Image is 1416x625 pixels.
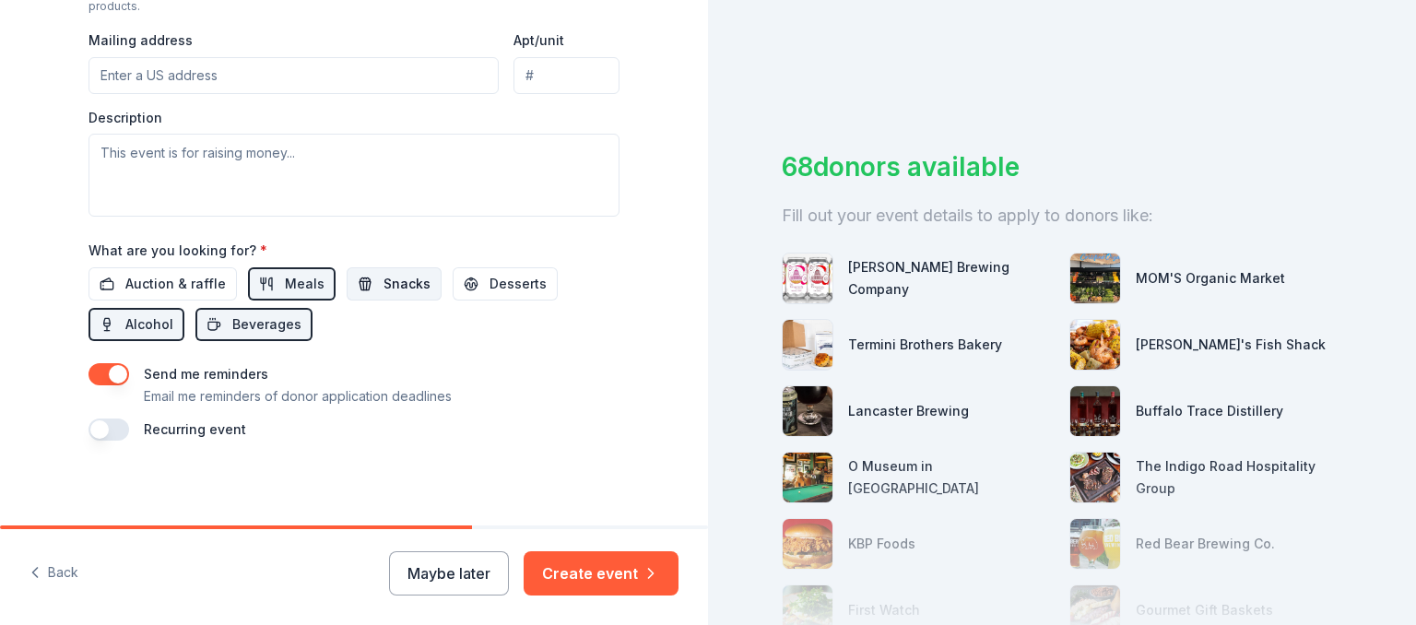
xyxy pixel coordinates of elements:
[88,308,184,341] button: Alcohol
[88,267,237,301] button: Auction & raffle
[389,551,509,596] button: Maybe later
[782,147,1342,186] div: 68 donors available
[195,308,313,341] button: Beverages
[144,385,452,407] p: Email me reminders of donor application deadlines
[29,554,78,593] button: Back
[144,421,246,437] label: Recurring event
[524,551,678,596] button: Create event
[1136,400,1283,422] div: Buffalo Trace Distillery
[453,267,558,301] button: Desserts
[848,256,1055,301] div: [PERSON_NAME] Brewing Company
[88,109,162,127] label: Description
[513,31,564,50] label: Apt/unit
[125,273,226,295] span: Auction & raffle
[782,201,1342,230] div: Fill out your event details to apply to donors like:
[383,273,431,295] span: Snacks
[848,400,969,422] div: Lancaster Brewing
[144,366,268,382] label: Send me reminders
[125,313,173,336] span: Alcohol
[513,57,619,94] input: #
[1070,254,1120,303] img: photo for MOM'S Organic Market
[783,320,832,370] img: photo for Termini Brothers Bakery
[232,313,301,336] span: Beverages
[88,242,267,260] label: What are you looking for?
[1136,267,1285,289] div: MOM'S Organic Market
[490,273,547,295] span: Desserts
[88,31,193,50] label: Mailing address
[783,254,832,303] img: photo for DC Brau Brewing Company
[88,57,499,94] input: Enter a US address
[1136,334,1326,356] div: [PERSON_NAME]'s Fish Shack
[248,267,336,301] button: Meals
[285,273,324,295] span: Meals
[1070,386,1120,436] img: photo for Buffalo Trace Distillery
[783,386,832,436] img: photo for Lancaster Brewing
[347,267,442,301] button: Snacks
[1070,320,1120,370] img: photo for Ford's Fish Shack
[848,334,1002,356] div: Termini Brothers Bakery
